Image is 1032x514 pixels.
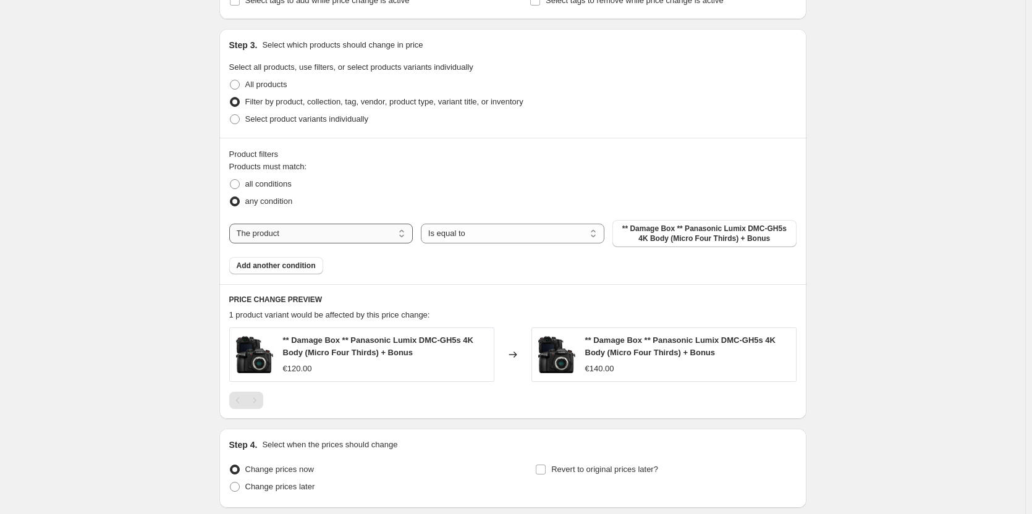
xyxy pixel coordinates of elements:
[229,62,473,72] span: Select all products, use filters, or select products variants individually
[612,220,796,247] button: ** Damage Box ** Panasonic Lumix DMC-GH5s 4K Body (Micro Four Thirds) + Bonus
[585,335,776,357] span: ** Damage Box ** Panasonic Lumix DMC-GH5s 4K Body (Micro Four Thirds) + Bonus
[229,148,797,161] div: Product filters
[262,39,423,51] p: Select which products should change in price
[245,482,315,491] span: Change prices later
[245,179,292,188] span: all conditions
[229,392,263,409] nav: Pagination
[229,39,258,51] h2: Step 3.
[262,439,397,451] p: Select when the prices should change
[229,295,797,305] h6: PRICE CHANGE PREVIEW
[245,196,293,206] span: any condition
[283,363,312,375] div: €120.00
[245,97,523,106] span: Filter by product, collection, tag, vendor, product type, variant title, or inventory
[245,114,368,124] span: Select product variants individually
[229,162,307,171] span: Products must match:
[283,335,473,357] span: ** Damage Box ** Panasonic Lumix DMC-GH5s 4K Body (Micro Four Thirds) + Bonus
[538,336,575,373] img: gh5srep_a9a55ec9-ef34-4e2b-bf98-c6700f06129f_80x.jpg
[237,261,316,271] span: Add another condition
[229,310,430,319] span: 1 product variant would be affected by this price change:
[229,257,323,274] button: Add another condition
[229,439,258,451] h2: Step 4.
[245,80,287,89] span: All products
[551,465,658,474] span: Revert to original prices later?
[585,363,614,375] div: €140.00
[236,336,273,373] img: gh5srep_a9a55ec9-ef34-4e2b-bf98-c6700f06129f_80x.jpg
[245,465,314,474] span: Change prices now
[620,224,789,243] span: ** Damage Box ** Panasonic Lumix DMC-GH5s 4K Body (Micro Four Thirds) + Bonus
